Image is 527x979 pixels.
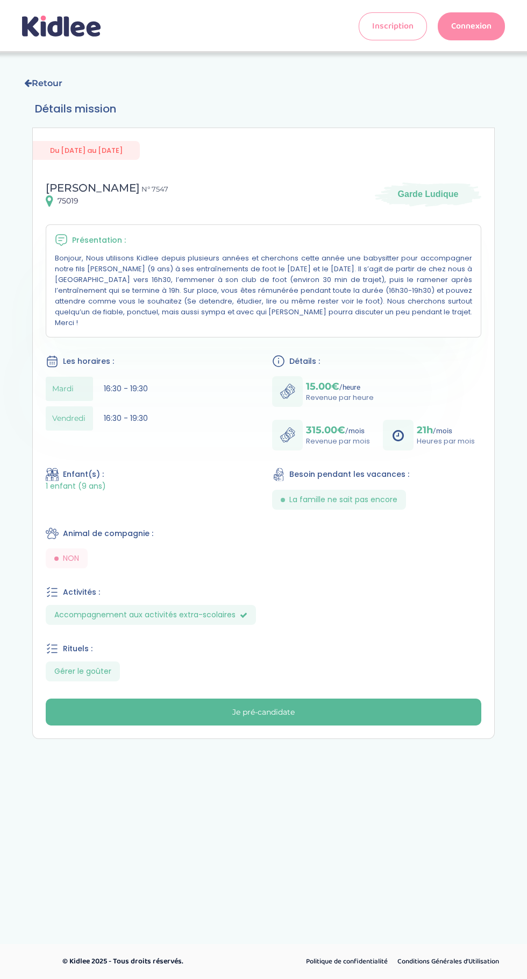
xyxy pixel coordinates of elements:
a: Conditions Générales d’Utilisation [394,955,503,969]
span: Vendredi [52,413,86,424]
p: /mois [417,424,475,436]
span: 315.00€ [306,424,345,436]
span: Mardi [52,383,74,395]
span: Accompagnement aux activités extra-scolaires [46,605,256,625]
span: Présentation : [72,235,126,246]
span: Détails : [289,356,320,367]
span: Activités : [63,587,100,598]
p: © Kidlee 2025 - Tous droits réservés. [62,956,270,967]
span: Enfant(s) : [63,469,104,480]
span: 75019 [58,195,79,207]
span: N° 7547 [141,185,168,193]
span: 16:30 - 19:30 [104,383,148,394]
div: Je pré-candidate [232,707,295,717]
span: 1 enfant (9 ans) [46,481,106,491]
span: 21h [417,424,433,436]
p: Heures par mois [417,436,475,447]
h3: Détails mission [35,101,492,117]
a: Politique de confidentialité [302,955,391,969]
span: Gérer le goûter [46,661,120,681]
span: Garde Ludique [398,188,459,200]
span: [PERSON_NAME] [46,181,140,194]
span: NON [63,553,79,564]
p: Bonjour, Nous utilisons Kidlee depuis plusieurs années et cherchons cette année une babysitter po... [55,253,472,328]
span: La famille ne sait pas encore [289,494,397,505]
p: /heure [306,381,374,392]
span: 15.00€ [306,381,339,392]
a: Inscription [359,12,427,40]
a: Retour [24,78,62,88]
span: Les horaires : [63,356,114,367]
span: 16:30 - 19:30 [104,413,148,424]
span: Rituels : [63,643,92,654]
span: Animal de compagnie : [63,528,153,539]
button: Je pré-candidate [46,699,481,726]
p: Revenue par mois [306,436,370,447]
span: Besoin pendant les vacances : [289,469,409,480]
p: /mois [306,424,370,436]
a: Connexion [438,12,505,40]
span: Du [DATE] au [DATE] [33,141,140,160]
p: Revenue par heure [306,392,374,403]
